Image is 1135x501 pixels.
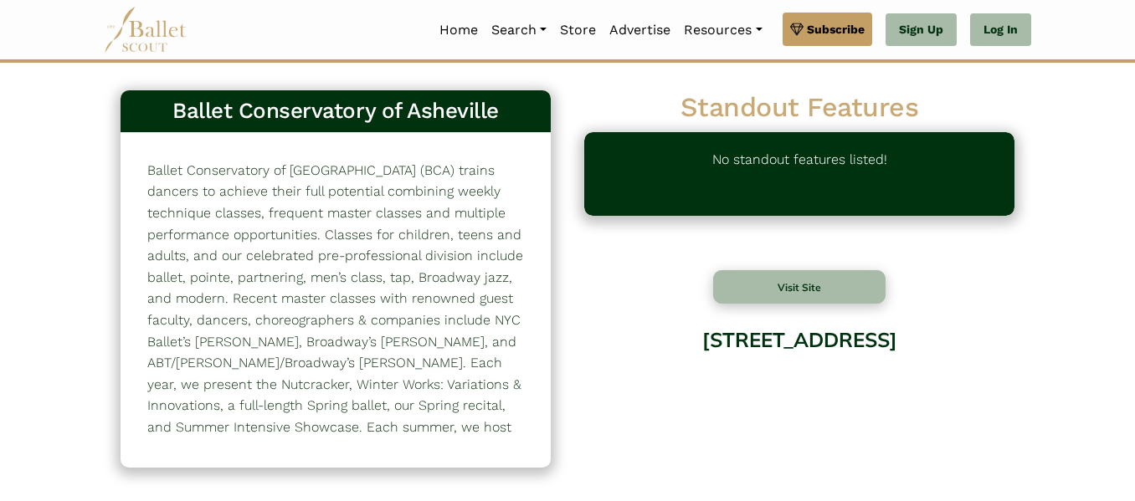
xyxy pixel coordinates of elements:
[433,13,485,48] a: Home
[134,97,537,125] h3: Ballet Conservatory of Asheville
[790,20,804,38] img: gem.svg
[886,13,957,47] a: Sign Up
[970,13,1031,47] a: Log In
[584,315,1014,450] div: [STREET_ADDRESS]
[603,13,677,48] a: Advertise
[677,13,768,48] a: Resources
[584,90,1014,125] h2: Standout Features
[713,270,886,304] button: Visit Site
[807,20,865,38] span: Subscribe
[485,13,553,48] a: Search
[553,13,603,48] a: Store
[712,149,887,199] p: No standout features listed!
[783,13,872,46] a: Subscribe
